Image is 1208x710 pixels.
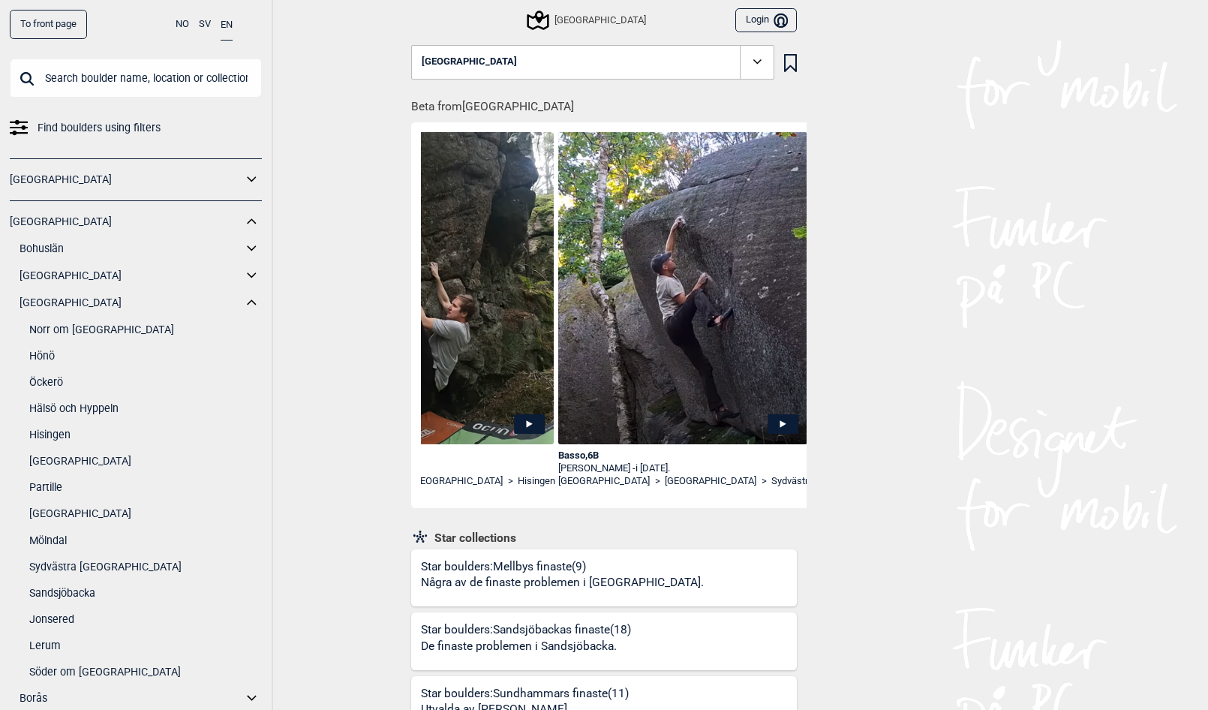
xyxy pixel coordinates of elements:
[29,372,262,393] a: Öckerö
[38,117,161,139] span: Find boulders using filters
[20,292,242,314] a: [GEOGRAPHIC_DATA]
[411,549,797,607] a: Star boulders:Mellbys finaste(9)Några av de finaste problemen i [GEOGRAPHIC_DATA].
[10,10,87,39] a: To front page
[221,10,233,41] button: EN
[529,11,646,29] div: [GEOGRAPHIC_DATA]
[411,45,774,80] button: [GEOGRAPHIC_DATA]
[29,424,262,446] a: Hisingen
[29,319,262,341] a: Norr om [GEOGRAPHIC_DATA]
[411,89,807,116] h1: Beta from [GEOGRAPHIC_DATA]
[176,10,189,39] button: NO
[518,475,555,488] a: Hisingen
[29,345,262,367] a: Hönö
[735,8,797,33] button: Login
[29,556,262,578] a: Sydvästra [GEOGRAPHIC_DATA]
[29,398,262,420] a: Hälsö och Hyppeln
[29,503,262,525] a: [GEOGRAPHIC_DATA]
[305,462,554,475] div: [PERSON_NAME] -
[558,132,807,471] img: Mattias pa Basso
[421,559,709,607] div: Star boulders: Mellbys finaste (9)
[771,475,907,488] a: Sydvästra [GEOGRAPHIC_DATA]
[429,531,516,546] span: Star collections
[10,117,262,139] a: Find boulders using filters
[20,238,242,260] a: Bohuslän
[421,574,704,591] p: Några av de finaste problemen i [GEOGRAPHIC_DATA].
[199,10,211,39] button: SV
[10,211,242,233] a: [GEOGRAPHIC_DATA]
[762,475,767,488] span: >
[421,622,631,670] div: Star boulders: Sandsjöbackas finaste (18)
[558,462,807,475] div: [PERSON_NAME] -
[20,687,242,709] a: Borås
[422,56,517,68] span: [GEOGRAPHIC_DATA]
[10,59,262,98] input: Search boulder name, location or collection
[655,475,660,488] span: >
[29,661,262,683] a: Söder om [GEOGRAPHIC_DATA]
[29,582,262,604] a: Sandsjöbacka
[10,169,242,191] a: [GEOGRAPHIC_DATA]
[305,450,554,462] div: Spreadeagle , 6A 6A+
[508,475,513,488] span: >
[29,477,262,498] a: Partille
[305,132,554,483] img: Simon pa Speadeagle
[558,450,807,462] div: Basso , 6B
[636,462,670,474] span: i [DATE].
[411,475,503,488] a: [GEOGRAPHIC_DATA]
[29,609,262,630] a: Jonsered
[665,475,756,488] a: [GEOGRAPHIC_DATA]
[421,638,627,655] p: De finaste problemen i Sandsjöbacka.
[29,530,262,552] a: Mölndal
[29,450,262,472] a: [GEOGRAPHIC_DATA]
[411,612,797,670] a: Star boulders:Sandsjöbackas finaste(18)De finaste problemen i Sandsjöbacka.
[558,475,650,488] a: [GEOGRAPHIC_DATA]
[20,265,242,287] a: [GEOGRAPHIC_DATA]
[29,635,262,657] a: Lerum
